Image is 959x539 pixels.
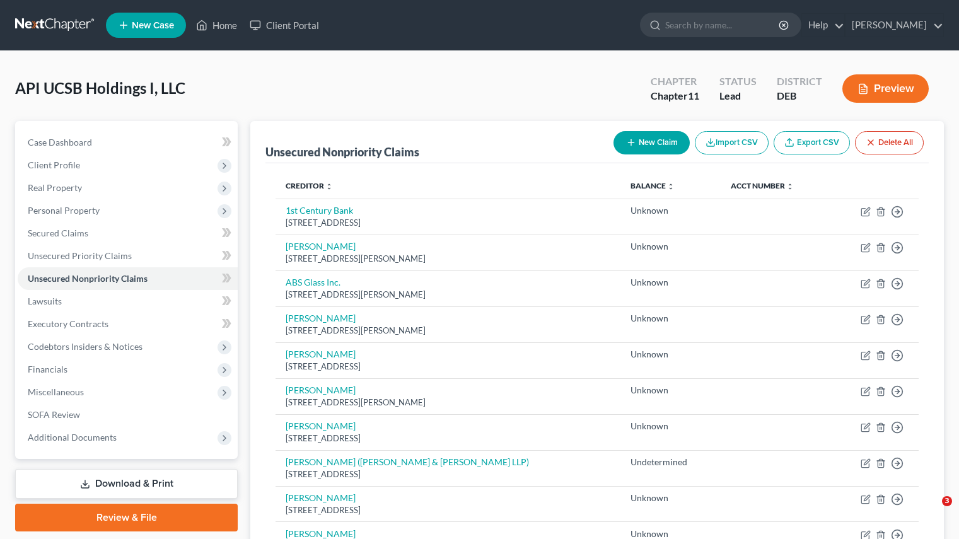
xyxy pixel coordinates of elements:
[28,250,132,261] span: Unsecured Priority Claims
[286,456,529,467] a: [PERSON_NAME] ([PERSON_NAME] & [PERSON_NAME] LLP)
[286,492,356,503] a: [PERSON_NAME]
[731,181,794,190] a: Acct Number unfold_more
[286,504,610,516] div: [STREET_ADDRESS]
[286,325,610,337] div: [STREET_ADDRESS][PERSON_NAME]
[28,296,62,306] span: Lawsuits
[28,182,82,193] span: Real Property
[631,276,711,289] div: Unknown
[18,267,238,290] a: Unsecured Nonpriority Claims
[286,349,356,359] a: [PERSON_NAME]
[667,183,675,190] i: unfold_more
[846,14,943,37] a: [PERSON_NAME]
[28,364,67,374] span: Financials
[286,217,610,229] div: [STREET_ADDRESS]
[190,14,243,37] a: Home
[631,420,711,432] div: Unknown
[28,228,88,238] span: Secured Claims
[18,403,238,426] a: SOFA Review
[18,313,238,335] a: Executory Contracts
[631,312,711,325] div: Unknown
[286,181,333,190] a: Creditor unfold_more
[28,432,117,443] span: Additional Documents
[286,397,610,409] div: [STREET_ADDRESS][PERSON_NAME]
[777,74,822,89] div: District
[802,14,844,37] a: Help
[651,74,699,89] div: Chapter
[286,432,610,444] div: [STREET_ADDRESS]
[613,131,690,154] button: New Claim
[942,496,952,506] span: 3
[855,131,924,154] button: Delete All
[719,89,757,103] div: Lead
[325,183,333,190] i: unfold_more
[286,205,353,216] a: 1st Century Bank
[688,90,699,101] span: 11
[286,468,610,480] div: [STREET_ADDRESS]
[28,318,108,329] span: Executory Contracts
[28,273,148,284] span: Unsecured Nonpriority Claims
[286,253,610,265] div: [STREET_ADDRESS][PERSON_NAME]
[132,21,174,30] span: New Case
[286,528,356,539] a: [PERSON_NAME]
[695,131,769,154] button: Import CSV
[719,74,757,89] div: Status
[665,13,781,37] input: Search by name...
[18,290,238,313] a: Lawsuits
[243,14,325,37] a: Client Portal
[631,492,711,504] div: Unknown
[286,277,340,287] a: ABS Glass Inc.
[286,241,356,252] a: [PERSON_NAME]
[15,79,185,97] span: API UCSB Holdings I, LLC
[631,384,711,397] div: Unknown
[631,204,711,217] div: Unknown
[286,313,356,323] a: [PERSON_NAME]
[15,504,238,531] a: Review & File
[631,348,711,361] div: Unknown
[786,183,794,190] i: unfold_more
[777,89,822,103] div: DEB
[18,131,238,154] a: Case Dashboard
[286,289,610,301] div: [STREET_ADDRESS][PERSON_NAME]
[265,144,419,159] div: Unsecured Nonpriority Claims
[631,181,675,190] a: Balance unfold_more
[286,361,610,373] div: [STREET_ADDRESS]
[916,496,946,526] iframe: Intercom live chat
[28,159,80,170] span: Client Profile
[15,469,238,499] a: Download & Print
[28,205,100,216] span: Personal Property
[651,89,699,103] div: Chapter
[28,137,92,148] span: Case Dashboard
[631,240,711,253] div: Unknown
[286,385,356,395] a: [PERSON_NAME]
[28,386,84,397] span: Miscellaneous
[18,222,238,245] a: Secured Claims
[28,409,80,420] span: SOFA Review
[18,245,238,267] a: Unsecured Priority Claims
[28,341,142,352] span: Codebtors Insiders & Notices
[842,74,929,103] button: Preview
[631,456,711,468] div: Undetermined
[774,131,850,154] a: Export CSV
[286,420,356,431] a: [PERSON_NAME]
